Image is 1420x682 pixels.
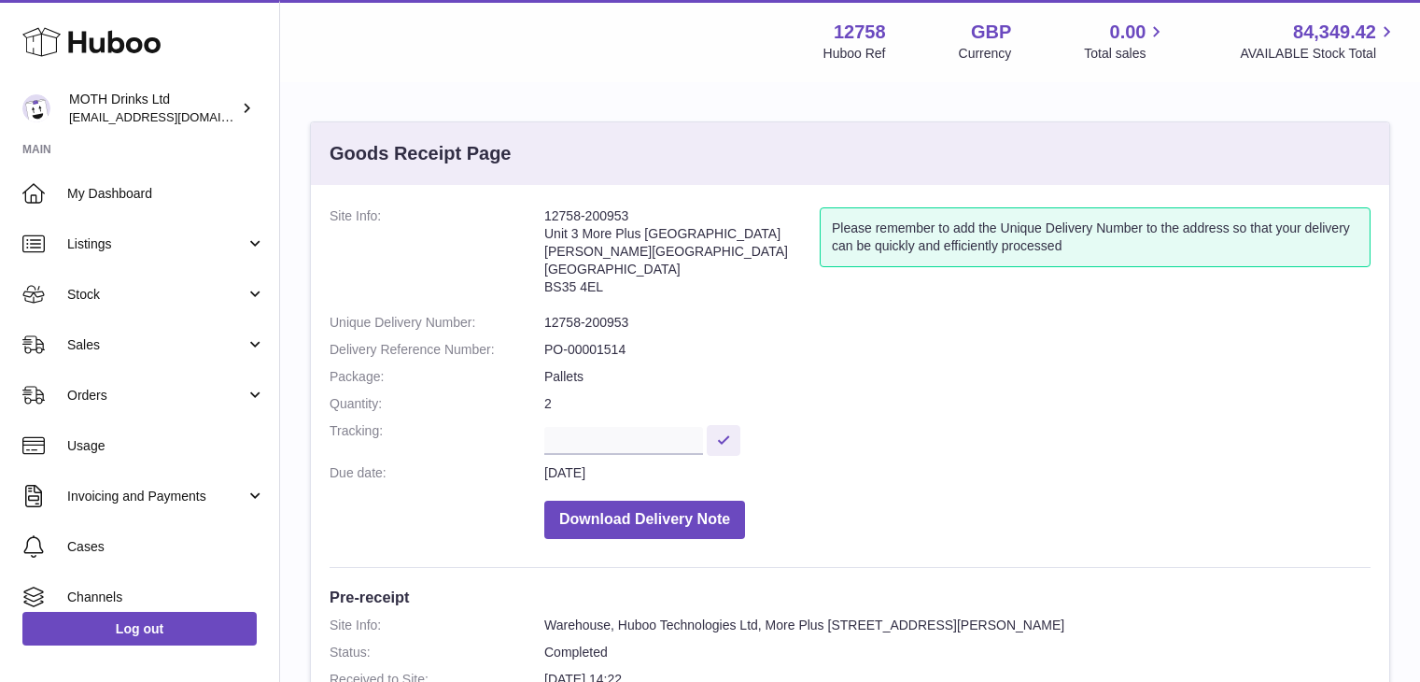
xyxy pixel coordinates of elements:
[1110,20,1146,45] span: 0.00
[330,207,544,305] dt: Site Info:
[330,587,1371,607] h3: Pre-receipt
[330,314,544,332] dt: Unique Delivery Number:
[544,464,1371,482] dd: [DATE]
[959,45,1012,63] div: Currency
[1084,45,1167,63] span: Total sales
[330,395,544,413] dt: Quantity:
[22,94,50,122] img: orders@mothdrinks.com
[544,501,745,539] button: Download Delivery Note
[69,109,274,124] span: [EMAIL_ADDRESS][DOMAIN_NAME]
[544,644,1371,661] dd: Completed
[1240,20,1398,63] a: 84,349.42 AVAILABLE Stock Total
[330,422,544,455] dt: Tracking:
[67,336,246,354] span: Sales
[22,612,257,646] a: Log out
[67,286,246,304] span: Stock
[67,589,265,606] span: Channels
[1084,20,1167,63] a: 0.00 Total sales
[330,617,544,634] dt: Site Info:
[67,235,246,253] span: Listings
[1293,20,1376,45] span: 84,349.42
[544,341,1371,359] dd: PO-00001514
[330,141,512,166] h3: Goods Receipt Page
[823,45,886,63] div: Huboo Ref
[67,387,246,405] span: Orders
[820,207,1371,267] div: Please remember to add the Unique Delivery Number to the address so that your delivery can be qui...
[544,314,1371,332] dd: 12758-200953
[971,20,1011,45] strong: GBP
[1240,45,1398,63] span: AVAILABLE Stock Total
[330,644,544,661] dt: Status:
[544,368,1371,386] dd: Pallets
[330,341,544,359] dt: Delivery Reference Number:
[67,437,265,455] span: Usage
[330,368,544,386] dt: Package:
[67,488,246,505] span: Invoicing and Payments
[834,20,886,45] strong: 12758
[67,538,265,556] span: Cases
[544,617,1371,634] dd: Warehouse, Huboo Technologies Ltd, More Plus [STREET_ADDRESS][PERSON_NAME]
[69,91,237,126] div: MOTH Drinks Ltd
[544,207,820,305] address: 12758-200953 Unit 3 More Plus [GEOGRAPHIC_DATA] [PERSON_NAME][GEOGRAPHIC_DATA] [GEOGRAPHIC_DATA] ...
[544,395,1371,413] dd: 2
[67,185,265,203] span: My Dashboard
[330,464,544,482] dt: Due date:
